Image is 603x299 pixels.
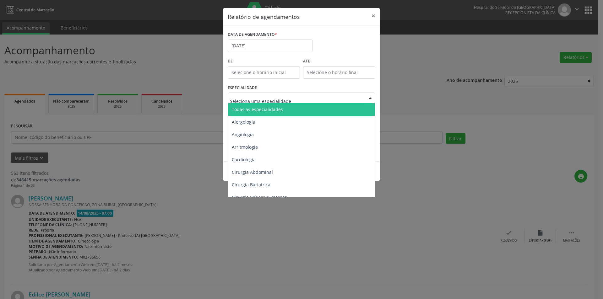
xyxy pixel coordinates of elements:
[232,157,256,163] span: Cardiologia
[232,119,255,125] span: Alergologia
[228,83,257,93] label: ESPECIALIDADE
[228,56,300,66] label: De
[232,131,254,137] span: Angiologia
[367,8,380,24] button: Close
[228,30,277,40] label: DATA DE AGENDAMENTO
[232,194,287,200] span: Cirurgia Cabeça e Pescoço
[232,182,270,188] span: Cirurgia Bariatrica
[228,66,300,79] input: Selecione o horário inicial
[232,169,273,175] span: Cirurgia Abdominal
[228,13,300,21] h5: Relatório de agendamentos
[303,56,375,66] label: ATÉ
[230,95,362,107] input: Seleciona uma especialidade
[232,144,258,150] span: Arritmologia
[232,106,283,112] span: Todas as especialidades
[303,66,375,79] input: Selecione o horário final
[228,40,312,52] input: Selecione uma data ou intervalo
